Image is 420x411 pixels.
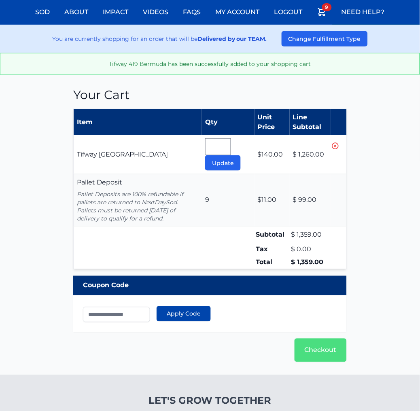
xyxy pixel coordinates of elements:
td: Tifway [GEOGRAPHIC_DATA] [74,135,202,174]
th: Line Subtotal [290,109,331,136]
strong: Delivered by our TEAM. [197,35,267,42]
a: Videos [138,2,174,22]
th: Unit Price [255,109,290,136]
td: $ 1,359.00 [290,227,331,244]
span: Apply Code [167,310,201,318]
td: $ 1,260.00 [290,135,331,174]
td: Tax [255,243,290,256]
td: Pallet Deposit [74,174,202,227]
p: Pallet Deposits are 100% refundable if pallets are returned to NextDaySod. Pallets must be return... [77,191,199,223]
td: $ 0.00 [290,243,331,256]
td: $11.00 [255,174,290,227]
th: Item [74,109,202,136]
button: Change Fulfillment Type [282,31,368,47]
a: My Account [211,2,265,22]
th: Qty [202,109,255,136]
h4: Let's Grow Together [106,394,315,407]
p: Tifway 419 Bermuda has been successfully added to your shopping cart [7,60,413,68]
td: Subtotal [255,227,290,244]
a: Need Help? [337,2,390,22]
span: 9 [322,3,332,11]
td: $ 1,359.00 [290,256,331,269]
td: $140.00 [255,135,290,174]
button: Update [205,155,241,171]
td: 9 [202,174,255,227]
a: 9 [312,2,332,25]
a: FAQs [178,2,206,22]
a: Sod [31,2,55,22]
button: Apply Code [157,306,211,322]
td: $ 99.00 [290,174,331,227]
a: About [60,2,93,22]
div: Coupon Code [73,276,347,295]
a: Impact [98,2,134,22]
a: Checkout [295,339,347,362]
a: Logout [269,2,308,22]
h1: Your Cart [73,88,347,102]
td: Total [255,256,290,269]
